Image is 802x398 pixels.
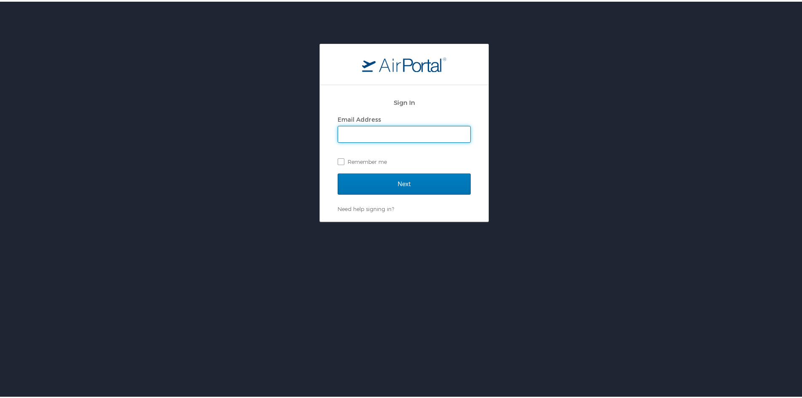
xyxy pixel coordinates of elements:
[338,172,471,193] input: Next
[362,55,446,70] img: logo
[338,114,381,121] label: Email Address
[338,204,394,211] a: Need help signing in?
[338,154,471,166] label: Remember me
[338,96,471,106] h2: Sign In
